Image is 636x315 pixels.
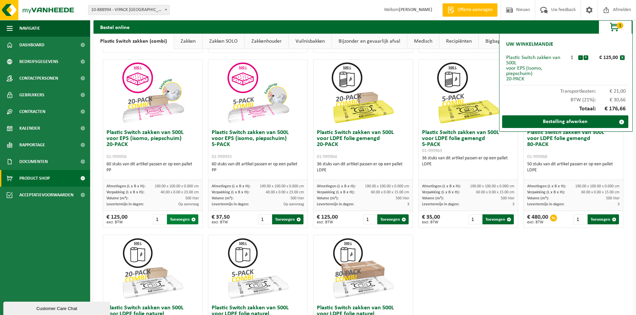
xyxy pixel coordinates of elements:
span: 190.00 x 100.00 x 0.000 cm [365,184,409,188]
div: € 125,00 [590,55,620,60]
button: Toevoegen [272,39,303,49]
span: 190.00 x 100.00 x 0.000 cm [155,184,199,188]
img: 01-999956 [120,60,186,126]
span: Dashboard [19,37,44,53]
div: € 35,00 [422,214,440,224]
span: Navigatie [19,20,40,37]
div: PP [107,167,199,173]
span: € 21,00 [596,89,626,94]
span: 40.00 x 0.00 x 23.00 cm [266,190,304,194]
span: Verpakking (L x B x H): [317,190,355,194]
span: Levertermijn in dagen: [422,202,459,206]
span: Afmetingen (L x B x H): [422,184,461,188]
span: Kalender [19,120,40,137]
a: Bestelling afwerken [502,115,628,128]
span: 1 [617,22,623,29]
div: Totaal: [503,103,629,115]
input: 1 [363,214,377,224]
span: Op aanvraag [283,202,304,206]
button: x [620,55,625,60]
div: Transportkosten: [503,85,629,94]
button: Toevoegen [377,39,409,49]
span: 190.00 x 100.00 x 0.000 cm [575,184,620,188]
span: 01-999963 [422,148,442,153]
span: Gebruikers [19,87,44,103]
a: Zakken [174,34,202,49]
span: Product Shop [19,170,50,187]
img: 01-999970 [330,235,397,302]
button: Toevoegen [588,214,619,224]
div: 50 stuks van dit artikel passen er op een pallet [527,161,620,173]
h2: Uw winkelmandje [503,37,557,52]
button: Toevoegen [482,39,514,49]
h3: Plastic Switch zakken van 500L voor LDPE folie gemengd 80-PACK [527,130,620,160]
span: 3 [407,202,409,206]
span: Offerte aanvragen [456,7,494,13]
input: 1 [153,214,167,224]
button: Toevoegen [482,214,514,224]
a: Zakken SOLO [203,34,244,49]
div: 36 stuks van dit artikel passen er op een pallet [422,155,514,167]
a: Offerte aanvragen [442,3,497,17]
img: 01-999960 [225,235,291,302]
a: Vuilnisbakken [289,34,332,49]
button: - [578,55,583,60]
span: Volume (m³): [107,196,128,200]
div: BTW (21%): [503,94,629,103]
div: LDPE [422,161,514,167]
span: 190.00 x 100.00 x 0.000 cm [260,184,304,188]
div: 60 stuks van dit artikel passen er op een pallet [107,161,199,173]
div: € 480,00 [527,214,548,224]
div: 1 [566,55,578,60]
a: Bijzonder en gevaarlijk afval [332,34,407,49]
div: € 37,50 [212,214,230,224]
span: 01-999964 [317,154,337,159]
span: excl. BTW [212,220,230,224]
span: 01-999956 [107,154,127,159]
span: 500 liter [606,196,620,200]
span: Afmetingen (L x B x H): [317,184,356,188]
span: 40.00 x 0.00 x 23.00 cm [161,190,199,194]
h2: Bestel online [93,20,136,33]
div: Plastic Switch zakken van 500L voor EPS (isomo, piepschuim) 20-PACK [506,55,566,82]
button: Toevoegen [377,214,409,224]
span: Afmetingen (L x B x H): [527,184,566,188]
span: 60.00 x 0.00 x 15.00 cm [476,190,514,194]
span: Levertermijn in dagen: [107,202,144,206]
span: excl. BTW [422,220,440,224]
span: Verpakking (L x B x H): [527,190,565,194]
div: LDPE [317,167,409,173]
span: € 176,66 [596,106,626,112]
div: 60 stuks van dit artikel passen er op een pallet [212,161,304,173]
button: Toevoegen [272,214,303,224]
div: 36 stuks van dit artikel passen er op een pallet [317,161,409,173]
h3: Plastic Switch zakken van 500L voor EPS (isomo, piepschuim) 20-PACK [107,130,199,160]
span: 500 liter [290,196,304,200]
span: excl. BTW [317,220,338,224]
span: 500 liter [396,196,409,200]
span: Levertermijn in dagen: [317,202,354,206]
a: Zakkenhouder [245,34,288,49]
h3: Plastic Switch zakken van 500L voor LDPE folie gemengd 5-PACK [422,130,514,154]
span: Levertermijn in dagen: [212,202,249,206]
span: 60.00 x 0.00 x 15.00 cm [581,190,620,194]
input: 1 [468,214,482,224]
span: 01-999955 [212,154,232,159]
span: Op aanvraag [178,202,199,206]
span: Acceptatievoorwaarden [19,187,73,203]
span: Afmetingen (L x B x H): [107,184,145,188]
span: Verpakking (L x B x H): [422,190,460,194]
span: Volume (m³): [422,196,444,200]
div: LDPE [527,167,620,173]
img: 01-999964 [330,60,397,126]
span: Bedrijfsgegevens [19,53,58,70]
span: Volume (m³): [527,196,549,200]
img: 01-999955 [225,60,291,126]
span: Volume (m³): [317,196,339,200]
span: excl. BTW [527,220,548,224]
span: Volume (m³): [212,196,233,200]
iframe: chat widget [3,300,112,315]
span: 01-999968 [527,154,547,159]
span: Afmetingen (L x B x H): [212,184,250,188]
